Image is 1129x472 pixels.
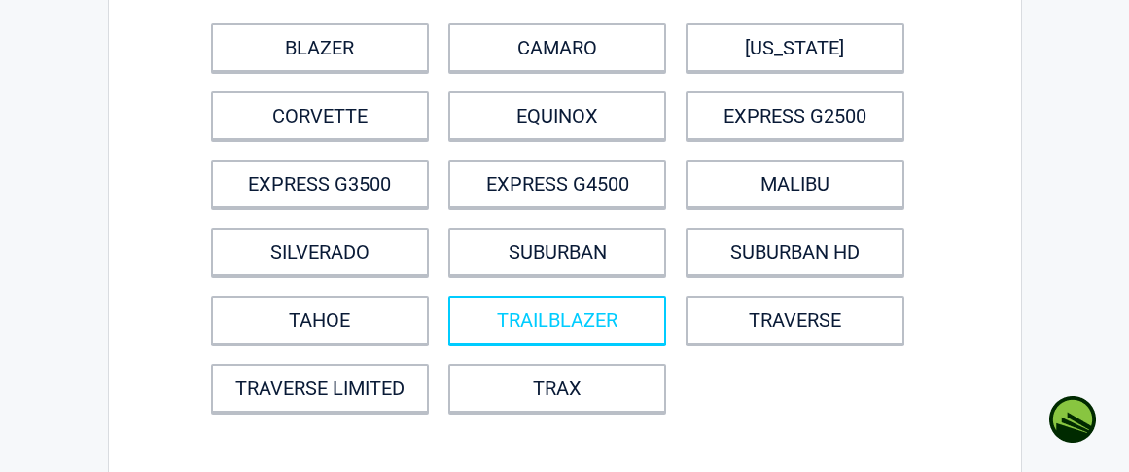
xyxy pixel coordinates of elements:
a: SILVERADO [211,228,429,276]
a: [US_STATE] [686,23,903,72]
a: EXPRESS G4500 [448,160,666,208]
a: TRAX [448,364,666,413]
a: BLAZER [211,23,429,72]
a: TRAVERSE LIMITED [211,364,429,413]
a: TRAILBLAZER [448,296,666,345]
a: EXPRESS G2500 [686,91,903,140]
a: MALIBU [686,160,903,208]
a: CAMARO [448,23,666,72]
a: SUBURBAN [448,228,666,276]
a: EQUINOX [448,91,666,140]
a: TRAVERSE [686,296,903,345]
a: CORVETTE [211,91,429,140]
a: EXPRESS G3500 [211,160,429,208]
a: SUBURBAN HD [686,228,903,276]
a: TAHOE [211,296,429,345]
